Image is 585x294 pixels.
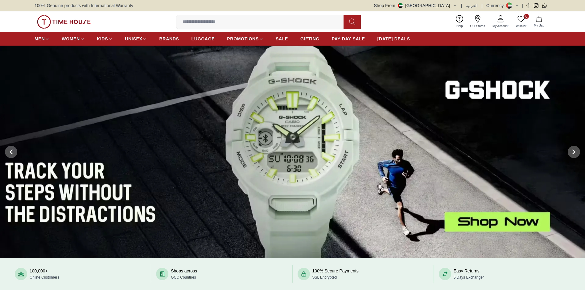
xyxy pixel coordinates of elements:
[513,24,529,28] span: Wishlist
[97,33,113,44] a: KIDS
[377,36,410,42] span: [DATE] DEALS
[125,36,142,42] span: UNISEX
[227,36,259,42] span: PROMOTIONS
[453,14,467,30] a: Help
[30,275,59,280] span: Online Customers
[62,33,84,44] a: WOMEN
[227,33,263,44] a: PROMOTIONS
[524,14,529,19] span: 0
[490,24,511,28] span: My Account
[522,2,523,9] span: |
[530,14,548,29] button: My Bag
[525,3,530,8] a: Facebook
[300,36,319,42] span: GIFTING
[35,33,49,44] a: MEN
[171,275,196,280] span: GCC Countries
[35,2,133,9] span: 100% Genuine products with International Warranty
[461,2,462,9] span: |
[531,23,547,28] span: My Bag
[454,24,465,28] span: Help
[454,268,484,280] div: Easy Returns
[374,2,457,9] button: Shop From[GEOGRAPHIC_DATA]
[466,2,478,9] button: العربية
[377,33,410,44] a: [DATE] DEALS
[468,24,488,28] span: Our Stores
[312,268,359,280] div: 100% Secure Payments
[312,275,337,280] span: SSL Encrypted
[35,36,45,42] span: MEN
[542,3,547,8] a: Whatsapp
[300,33,319,44] a: GIFTING
[398,3,403,8] img: United Arab Emirates
[159,36,179,42] span: BRANDS
[481,2,483,9] span: |
[97,36,108,42] span: KIDS
[512,14,530,30] a: 0Wishlist
[276,36,288,42] span: SALE
[486,2,506,9] div: Currency
[37,15,91,29] img: ...
[192,36,215,42] span: LUGGAGE
[332,33,365,44] a: PAY DAY SALE
[534,3,538,8] a: Instagram
[62,36,80,42] span: WOMEN
[332,36,365,42] span: PAY DAY SALE
[171,268,197,280] div: Shops across
[467,14,489,30] a: Our Stores
[125,33,147,44] a: UNISEX
[454,275,484,280] span: 5 Days Exchange*
[276,33,288,44] a: SALE
[192,33,215,44] a: LUGGAGE
[159,33,179,44] a: BRANDS
[30,268,59,280] div: 100,000+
